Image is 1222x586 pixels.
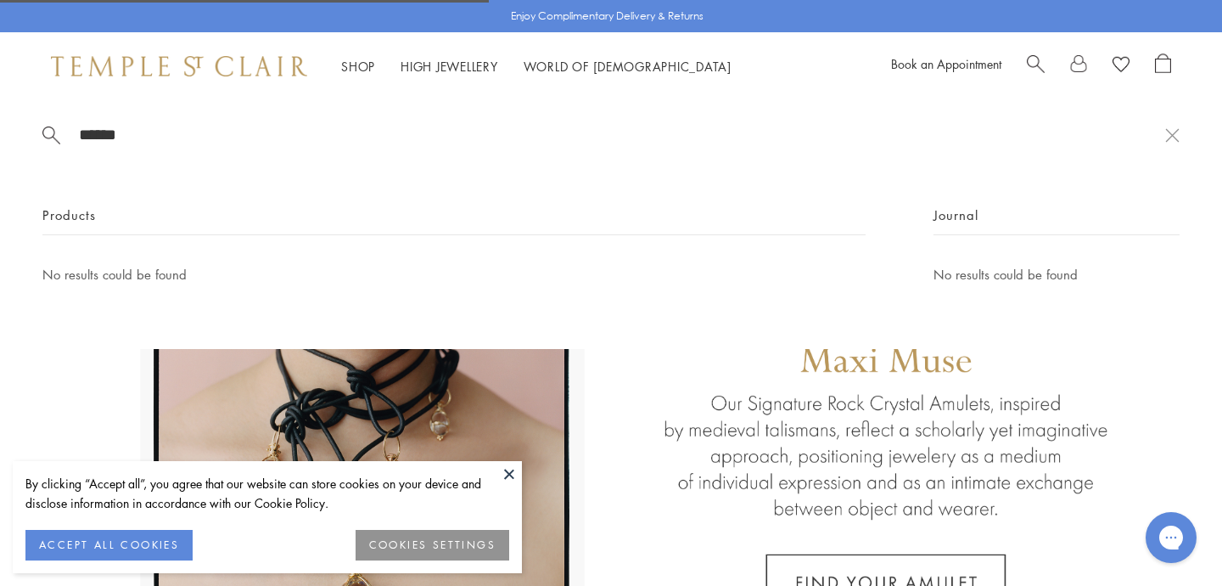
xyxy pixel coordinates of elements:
button: ACCEPT ALL COOKIES [25,530,193,561]
iframe: Gorgias live chat messenger [1137,506,1205,569]
p: Enjoy Complimentary Delivery & Returns [511,8,703,25]
img: Temple St. Clair [51,56,307,76]
a: Search [1027,54,1045,79]
a: View Wishlist [1113,54,1130,79]
span: Products [42,205,96,226]
a: Book an Appointment [891,55,1001,72]
button: COOKIES SETTINGS [356,530,509,561]
div: By clicking “Accept all”, you agree that our website can store cookies on your device and disclos... [25,474,509,513]
span: Journal [933,205,978,226]
a: World of [DEMOGRAPHIC_DATA]World of [DEMOGRAPHIC_DATA] [524,58,732,75]
nav: Main navigation [341,56,732,77]
a: ShopShop [341,58,375,75]
p: No results could be found [933,264,1180,285]
a: High JewelleryHigh Jewellery [401,58,498,75]
p: No results could be found [42,264,866,285]
a: Open Shopping Bag [1155,54,1171,79]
